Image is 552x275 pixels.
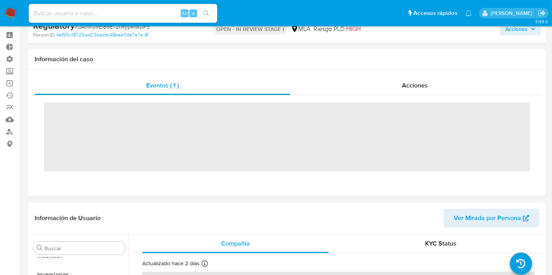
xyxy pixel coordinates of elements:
span: # DAmK0xEf65E72cRyyw1wzIP3 [75,23,150,31]
span: KYC Status [425,239,457,248]
p: Actualizado hace 2 días [142,260,200,267]
span: 3.155.0 [535,18,548,25]
span: HIGH [347,24,361,33]
span: Acciones [402,81,428,90]
div: MLA [291,25,311,33]
h1: Información de Usuario [35,214,101,222]
span: s [192,9,194,17]
button: Buscar [37,245,43,251]
span: Ver Mirada por Persona [454,209,521,228]
input: Buscar [44,245,122,252]
button: search-icon [198,8,214,19]
p: igor.oliveirabrito@mercadolibre.com [491,9,535,17]
input: Buscar usuario o caso... [29,8,217,18]
span: Acciones [505,23,528,35]
a: 4ef95c18725ad23baedc48eae0de7a7e [56,31,148,38]
a: Salir [538,9,546,17]
span: Eventos ( 1 ) [146,81,179,90]
span: Riesgo PLD: [314,25,361,33]
span: Alt [182,9,188,17]
span: ‌ [44,102,530,171]
button: Acciones [500,23,541,35]
span: Compañía [221,239,250,248]
h1: Información del caso [35,55,539,63]
a: Notificaciones [465,10,472,16]
p: OPEN - IN REVIEW STAGE I [213,24,288,35]
b: Person ID [33,31,55,38]
span: Accesos rápidos [413,9,457,17]
button: Ver Mirada por Persona [444,209,539,228]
